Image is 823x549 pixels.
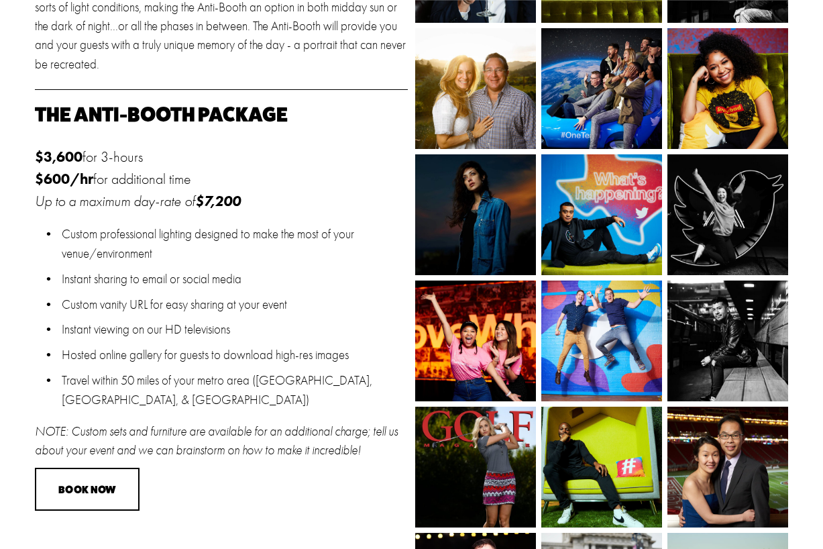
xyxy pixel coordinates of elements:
img: TwitterBlockparty_Bird3807.jpg [637,154,818,275]
img: BenCarlin_19-07-13_0874.jpg [535,281,669,401]
img: TwitterWall_20-01-16_4446.jpg [374,281,555,401]
em: $7,200 [195,192,241,210]
strong: $600/hr [35,170,93,188]
em: Up to a maximum day-rate of [35,193,195,209]
p: Custom vanity URL for easy sharing at your event [62,295,408,314]
img: 2Dude_WF_0008(9).jpg [374,28,555,149]
p: Instant sharing to email or social media [62,270,408,289]
p: Instant viewing on our HD televisions [62,320,408,339]
button: Book Now [35,468,140,511]
img: 200114_Twitter4274.jpg [511,407,692,528]
p: Custom professional lighting designed to make the most of your venue/environment [62,225,408,263]
h2: The Anti-Booth Package [35,105,408,125]
p: Hosted online gallery for guests to download high-res images [62,346,408,364]
p: Travel within 50 miles of your metro area ([GEOGRAPHIC_DATA], [GEOGRAPHIC_DATA], & [GEOGRAPHIC_DA... [62,371,408,409]
em: NOTE: Custom sets and furniture are available for an additional charge; tell us about your event ... [35,424,400,458]
img: Twitter_20-01-14_0489.jpg [514,154,696,275]
img: 200114_Twitter0417.jpg [497,28,678,149]
img: CEMA_18-07-22_8098.jpg [415,135,536,296]
strong: $3,600 [35,148,83,166]
p: for 3-hours for additional time [35,146,408,212]
img: 200115_TwitterOneTeam1529.jpg [667,5,788,181]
